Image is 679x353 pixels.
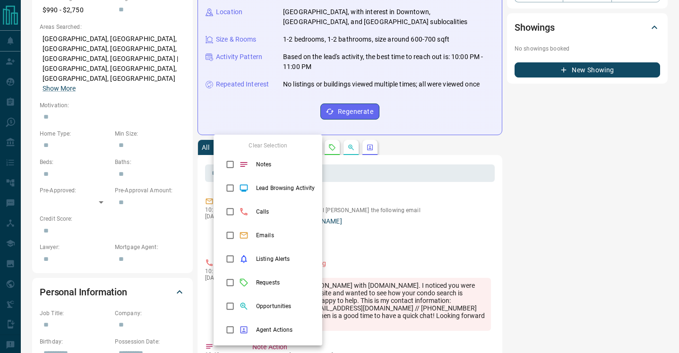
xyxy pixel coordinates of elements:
span: Lead Browsing Activity [256,184,315,192]
span: Notes [256,160,315,169]
span: Agent Actions [256,326,315,334]
span: Calls [256,207,315,216]
span: Opportunities [256,302,315,310]
span: Requests [256,278,315,287]
span: Listing Alerts [256,255,315,263]
span: Emails [256,231,315,240]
